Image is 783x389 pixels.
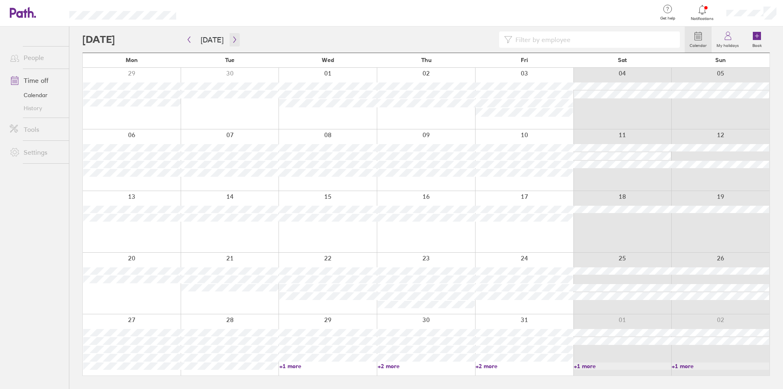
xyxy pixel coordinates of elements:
span: Fri [521,57,528,63]
a: Settings [3,144,69,160]
span: Get help [655,16,681,21]
label: My holidays [712,41,744,48]
label: Calendar [685,41,712,48]
a: Calendar [3,89,69,102]
a: +1 more [279,362,377,370]
span: Sat [618,57,627,63]
a: Calendar [685,27,712,53]
button: [DATE] [194,33,230,47]
span: Mon [126,57,138,63]
label: Book [748,41,767,48]
span: Sun [715,57,726,63]
span: Thu [421,57,431,63]
a: My holidays [712,27,744,53]
a: Tools [3,121,69,138]
a: Notifications [689,4,716,21]
a: +1 more [672,362,769,370]
a: Book [744,27,770,53]
a: +1 more [574,362,671,370]
a: +2 more [476,362,573,370]
a: +2 more [378,362,475,370]
input: Filter by employee [512,32,675,47]
span: Wed [322,57,334,63]
a: Time off [3,72,69,89]
a: People [3,49,69,66]
span: Tue [225,57,234,63]
a: History [3,102,69,115]
span: Notifications [689,16,716,21]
